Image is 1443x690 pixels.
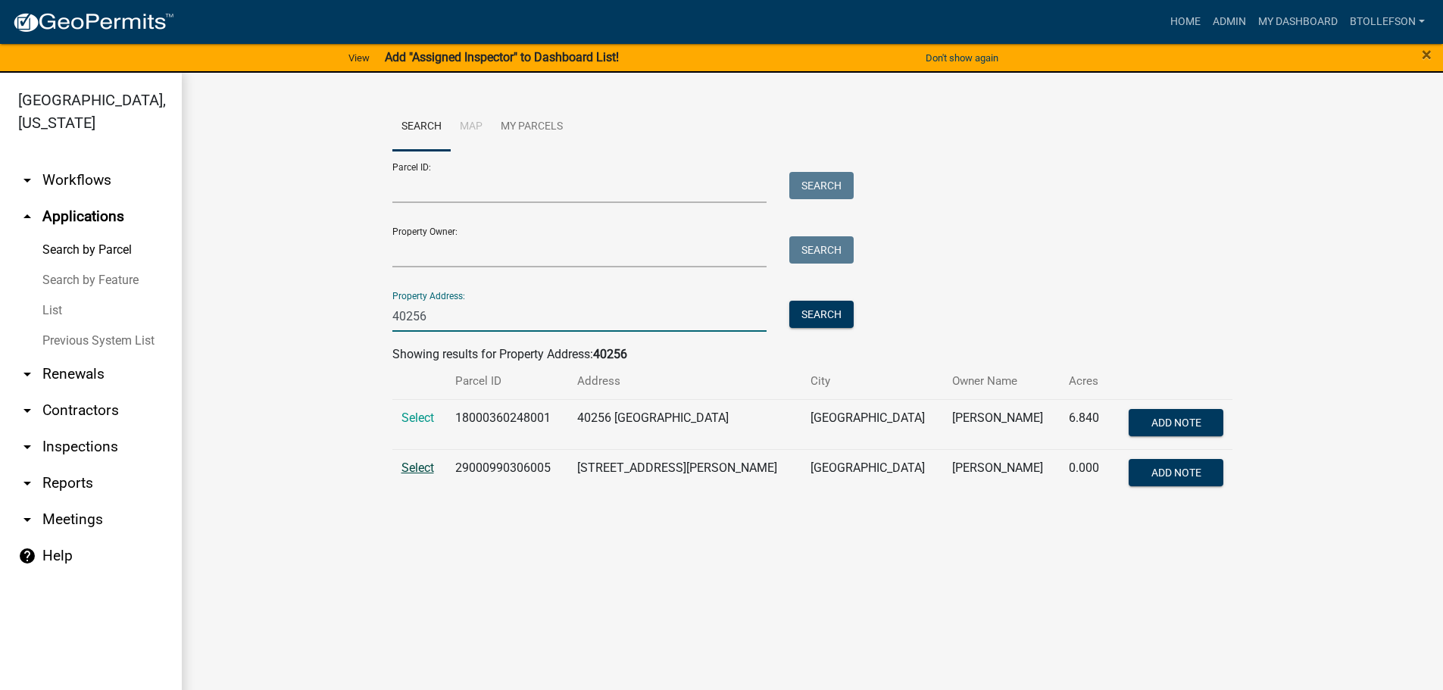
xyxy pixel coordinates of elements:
button: Search [789,236,854,264]
div: Showing results for Property Address: [392,345,1233,364]
a: Admin [1207,8,1252,36]
i: arrow_drop_up [18,208,36,226]
span: Add Note [1151,416,1201,428]
td: 6.840 [1060,399,1112,449]
a: Select [401,411,434,425]
th: Acres [1060,364,1112,399]
i: arrow_drop_down [18,474,36,492]
button: Add Note [1129,409,1223,436]
a: Home [1164,8,1207,36]
a: My Dashboard [1252,8,1344,36]
i: arrow_drop_down [18,365,36,383]
td: 0.000 [1060,449,1112,499]
th: Parcel ID [446,364,568,399]
strong: 40256 [593,347,627,361]
button: Search [789,301,854,328]
td: [PERSON_NAME] [943,399,1060,449]
a: btollefson [1344,8,1431,36]
td: 40256 [GEOGRAPHIC_DATA] [568,399,801,449]
td: 18000360248001 [446,399,568,449]
a: My Parcels [492,103,572,151]
span: Add Note [1151,466,1201,478]
i: arrow_drop_down [18,171,36,189]
td: [PERSON_NAME] [943,449,1060,499]
i: arrow_drop_down [18,401,36,420]
button: Add Note [1129,459,1223,486]
a: Search [392,103,451,151]
span: × [1422,44,1432,65]
td: 29000990306005 [446,449,568,499]
a: Select [401,461,434,475]
i: arrow_drop_down [18,510,36,529]
td: [STREET_ADDRESS][PERSON_NAME] [568,449,801,499]
a: View [342,45,376,70]
button: Close [1422,45,1432,64]
button: Search [789,172,854,199]
th: City [801,364,943,399]
i: arrow_drop_down [18,438,36,456]
td: [GEOGRAPHIC_DATA] [801,449,943,499]
td: [GEOGRAPHIC_DATA] [801,399,943,449]
button: Don't show again [920,45,1004,70]
strong: Add "Assigned Inspector" to Dashboard List! [385,50,619,64]
i: help [18,547,36,565]
th: Address [568,364,801,399]
th: Owner Name [943,364,1060,399]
